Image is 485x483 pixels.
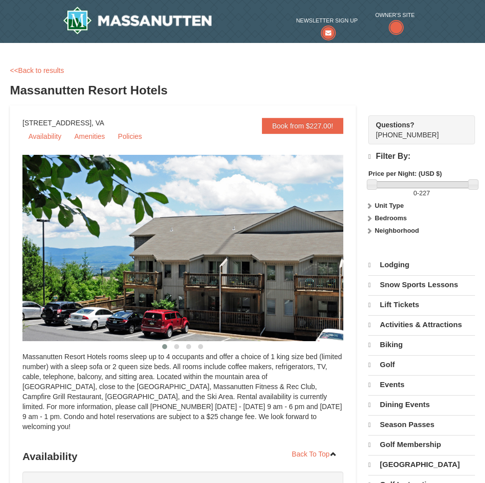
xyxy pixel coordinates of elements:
strong: Price per Night: (USD $) [368,170,442,177]
a: Massanutten Resort [63,6,212,34]
div: Massanutten Resort Hotels rooms sleep up to 4 occupants and offer a choice of 1 king size bed (li... [22,352,343,442]
label: - [368,188,475,198]
a: Amenities [68,129,111,144]
a: Dining Events [368,395,475,414]
strong: Neighborhood [375,227,419,234]
a: Golf Membership [368,435,475,454]
a: Policies [112,129,148,144]
a: Season Passes [368,415,475,434]
a: Snow Sports Lessons [368,275,475,294]
a: Events [368,375,475,394]
a: Newsletter Sign Up [296,15,357,36]
img: Massanutten Resort Logo [63,6,212,34]
strong: Questions? [376,121,414,129]
img: 19219026-1-e3b4ac8e.jpg [22,155,362,341]
a: Lodging [368,256,475,274]
h3: Massanutten Resort Hotels [10,80,475,100]
a: Back To Top [285,447,343,462]
a: Golf [368,355,475,374]
a: Owner's Site [375,10,415,36]
a: Book from $227.00! [262,118,343,134]
h4: Filter By: [368,152,475,161]
span: 227 [419,189,430,197]
a: Biking [368,335,475,354]
a: Availability [22,129,67,144]
h3: Availability [22,447,343,467]
span: Newsletter Sign Up [296,15,357,25]
span: Owner's Site [375,10,415,20]
a: Lift Tickets [368,295,475,314]
span: 0 [414,189,417,197]
a: <<Back to results [10,66,64,74]
strong: Unit Type [375,202,404,209]
a: Activities & Attractions [368,315,475,334]
span: [PHONE_NUMBER] [376,120,457,139]
strong: Bedrooms [375,214,407,222]
a: [GEOGRAPHIC_DATA] [368,455,475,474]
